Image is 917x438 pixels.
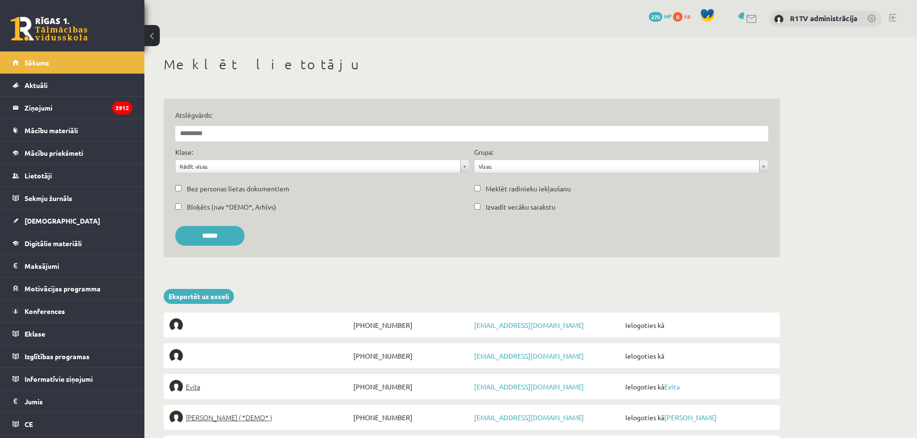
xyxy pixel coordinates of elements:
[649,12,672,20] a: 270 mP
[486,202,555,212] label: Izvadīt vecāku sarakstu
[186,380,200,393] span: Evita
[623,318,774,332] span: Ielogoties kā
[13,232,132,254] a: Digitālie materiāli
[474,147,493,157] label: Grupa:
[13,277,132,300] a: Motivācijas programma
[25,171,52,180] span: Lietotāji
[25,81,48,89] span: Aktuāli
[13,164,132,187] a: Lietotāji
[25,329,45,338] span: Eklase
[25,307,65,315] span: Konferences
[13,119,132,141] a: Mācību materiāli
[25,420,33,428] span: CE
[180,160,456,173] span: Rādīt visas
[673,12,683,22] span: 0
[623,349,774,363] span: Ielogoties kā
[169,380,351,393] a: Evita
[684,12,690,20] span: xp
[475,160,768,173] a: Visas
[664,382,680,391] a: Evita
[112,101,132,114] i: 3912
[486,184,571,194] label: Meklēt radinieku iekļaušanu
[13,97,132,119] a: Ziņojumi3912
[664,12,672,20] span: mP
[25,255,132,277] legend: Maksājumi
[351,380,472,393] span: [PHONE_NUMBER]
[13,368,132,390] a: Informatīvie ziņojumi
[623,380,774,393] span: Ielogoties kā
[25,397,43,406] span: Jumis
[169,380,183,393] img: Evita
[351,411,472,424] span: [PHONE_NUMBER]
[25,149,83,157] span: Mācību priekšmeti
[25,126,78,135] span: Mācību materiāli
[25,375,93,383] span: Informatīvie ziņojumi
[169,411,183,424] img: Elīna Elizabete Ancveriņa
[25,194,72,202] span: Sekmju žurnāls
[11,17,88,41] a: Rīgas 1. Tālmācības vidusskola
[25,284,101,293] span: Motivācijas programma
[13,74,132,96] a: Aktuāli
[13,390,132,413] a: Jumis
[13,51,132,74] a: Sākums
[13,210,132,232] a: [DEMOGRAPHIC_DATA]
[13,187,132,209] a: Sekmju žurnāls
[474,413,584,422] a: [EMAIL_ADDRESS][DOMAIN_NAME]
[478,160,755,173] span: Visas
[25,216,100,225] span: [DEMOGRAPHIC_DATA]
[25,97,132,119] legend: Ziņojumi
[25,58,49,67] span: Sākums
[187,202,276,212] label: Bloķēts (nav *DEMO*, Arhīvs)
[673,12,695,20] a: 0 xp
[664,413,717,422] a: [PERSON_NAME]
[176,160,469,173] a: Rādīt visas
[474,321,584,329] a: [EMAIL_ADDRESS][DOMAIN_NAME]
[623,411,774,424] span: Ielogoties kā
[474,351,584,360] a: [EMAIL_ADDRESS][DOMAIN_NAME]
[13,323,132,345] a: Eklase
[13,413,132,435] a: CE
[164,289,234,304] a: Eksportēt uz exceli
[169,411,351,424] a: [PERSON_NAME] ( *DEMO* )
[164,56,780,73] h1: Meklēt lietotāju
[175,147,193,157] label: Klase:
[186,411,272,424] span: [PERSON_NAME] ( *DEMO* )
[790,13,857,23] a: R1TV administrācija
[13,255,132,277] a: Maksājumi
[649,12,662,22] span: 270
[13,345,132,367] a: Izglītības programas
[13,142,132,164] a: Mācību priekšmeti
[474,382,584,391] a: [EMAIL_ADDRESS][DOMAIN_NAME]
[175,110,768,120] label: Atslēgvārds:
[187,184,289,194] label: Bez personas lietas dokumentiem
[351,318,472,332] span: [PHONE_NUMBER]
[13,300,132,322] a: Konferences
[25,352,90,361] span: Izglītības programas
[25,239,82,248] span: Digitālie materiāli
[351,349,472,363] span: [PHONE_NUMBER]
[774,14,784,24] img: R1TV administrācija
